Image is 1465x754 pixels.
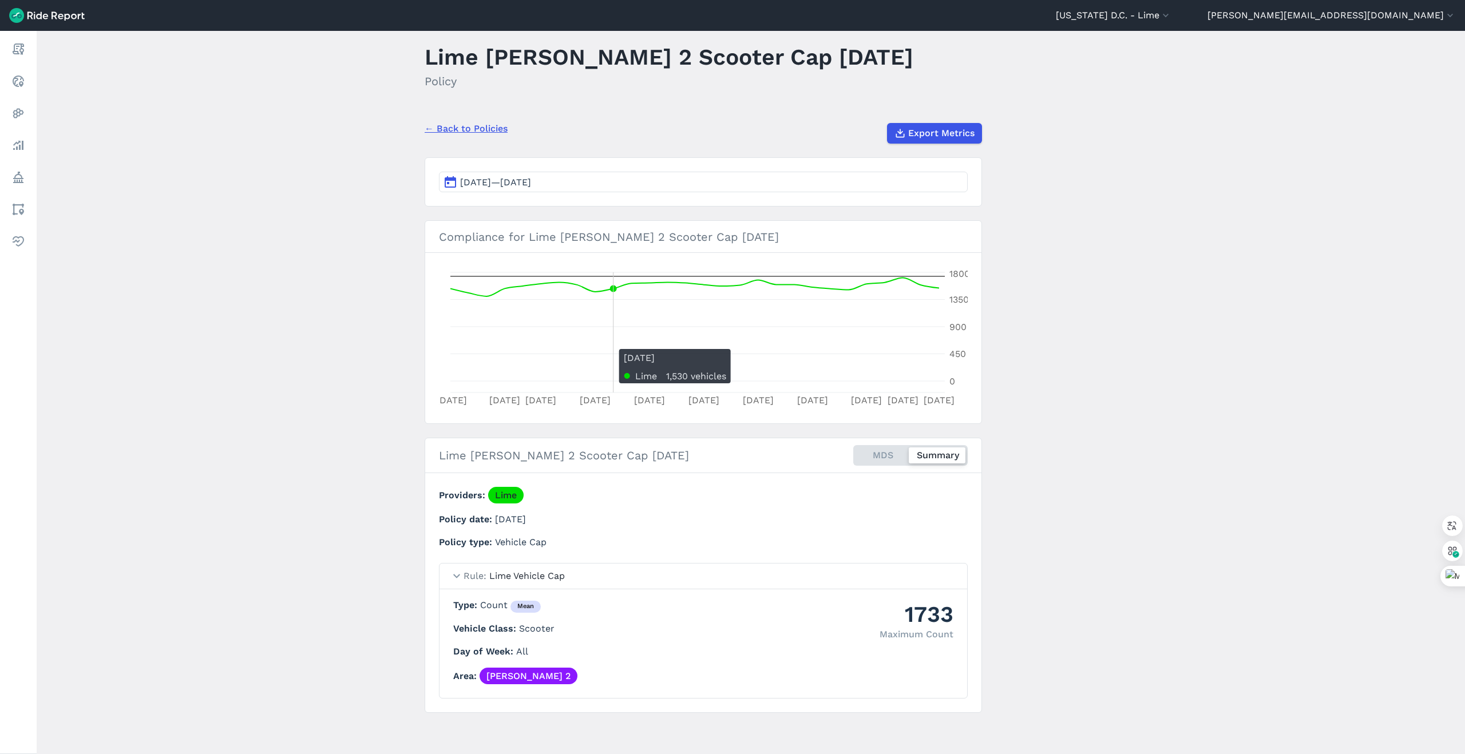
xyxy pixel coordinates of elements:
tspan: 450 [949,348,966,359]
tspan: [DATE] [851,395,882,406]
img: Ride Report [9,8,85,23]
span: Area [453,670,480,681]
span: Type [453,600,480,610]
span: Policy date [439,514,495,525]
span: Policy type [439,537,495,547]
h3: Compliance for Lime [PERSON_NAME] 2 Scooter Cap [DATE] [425,221,981,253]
span: Vehicle Class [453,623,519,634]
tspan: [DATE] [580,395,611,406]
div: Maximum Count [880,628,953,641]
tspan: [DATE] [797,395,828,406]
span: Vehicle Cap [495,537,547,547]
span: [DATE] [495,514,526,525]
button: Export Metrics [887,123,982,144]
span: Lime Vehicle Cap [489,570,565,581]
tspan: [DATE] [634,395,665,406]
tspan: [DATE] [436,395,467,406]
span: Count [480,600,541,610]
span: All [516,646,528,657]
tspan: [DATE] [688,395,719,406]
span: Export Metrics [908,126,975,140]
a: Lime [488,487,524,503]
button: [PERSON_NAME][EMAIL_ADDRESS][DOMAIN_NAME] [1207,9,1456,22]
a: Report [8,39,29,59]
button: [DATE]—[DATE] [439,172,968,192]
span: Scooter [519,623,555,634]
span: [DATE]—[DATE] [460,177,531,188]
span: Day of Week [453,646,516,657]
a: Analyze [8,135,29,156]
tspan: 900 [949,322,967,332]
tspan: [DATE] [489,395,520,406]
tspan: 1800 [949,268,970,279]
h2: Policy [425,73,913,90]
div: mean [510,601,541,613]
tspan: [DATE] [743,395,774,406]
a: Areas [8,199,29,220]
tspan: [DATE] [924,395,955,406]
tspan: 1350 [949,294,969,305]
a: Health [8,231,29,252]
span: Providers [439,490,488,501]
a: Realtime [8,71,29,92]
a: Heatmaps [8,103,29,124]
a: Policy [8,167,29,188]
h1: Lime [PERSON_NAME] 2 Scooter Cap [DATE] [425,41,913,73]
tspan: [DATE] [888,395,918,406]
summary: RuleLime Vehicle Cap [439,563,967,589]
button: [US_STATE] D.C. - Lime [1056,9,1171,22]
h2: Lime [PERSON_NAME] 2 Scooter Cap [DATE] [439,447,689,464]
span: Rule [464,570,489,581]
a: [PERSON_NAME] 2 [480,668,577,684]
a: ← Back to Policies [425,122,508,136]
tspan: 0 [949,376,955,387]
div: 1733 [880,598,953,630]
tspan: [DATE] [525,395,556,406]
